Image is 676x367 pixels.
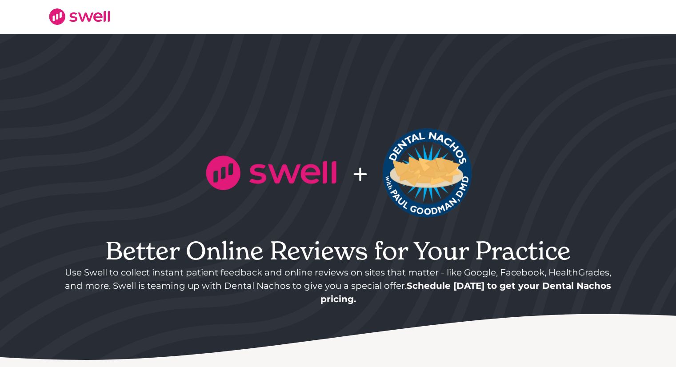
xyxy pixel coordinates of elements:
p: Use Swell to collect instant patient feedback and online reviews on sites that matter - like Goog... [59,266,617,306]
img: The Swell logo. [204,155,338,191]
img: The Swell logo. [48,8,111,25]
h1: Better Online Reviews for Your Practice [59,236,617,266]
div: + [352,152,368,194]
strong: Schedule [DATE] to get your Dental Nachos pricing. [320,280,612,304]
